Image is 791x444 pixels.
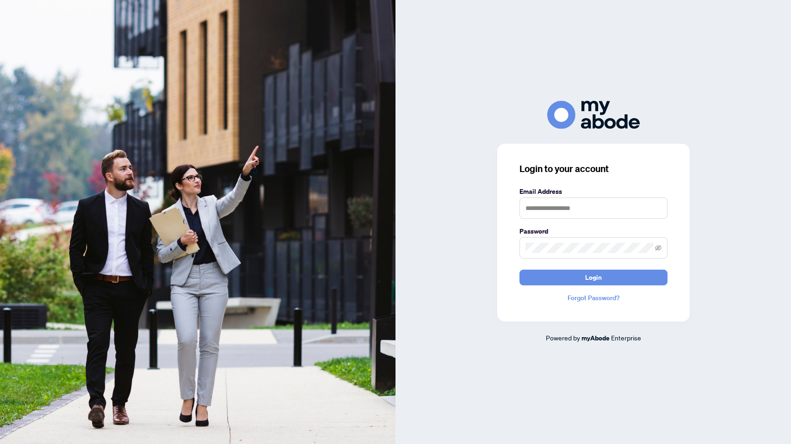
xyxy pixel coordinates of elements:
span: eye-invisible [655,245,661,251]
span: Login [585,270,602,285]
label: Password [519,226,667,236]
span: Enterprise [611,333,641,342]
a: Forgot Password? [519,293,667,303]
a: myAbode [581,333,610,343]
label: Email Address [519,186,667,197]
img: ma-logo [547,101,640,129]
button: Login [519,270,667,285]
span: Powered by [546,333,580,342]
h3: Login to your account [519,162,667,175]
